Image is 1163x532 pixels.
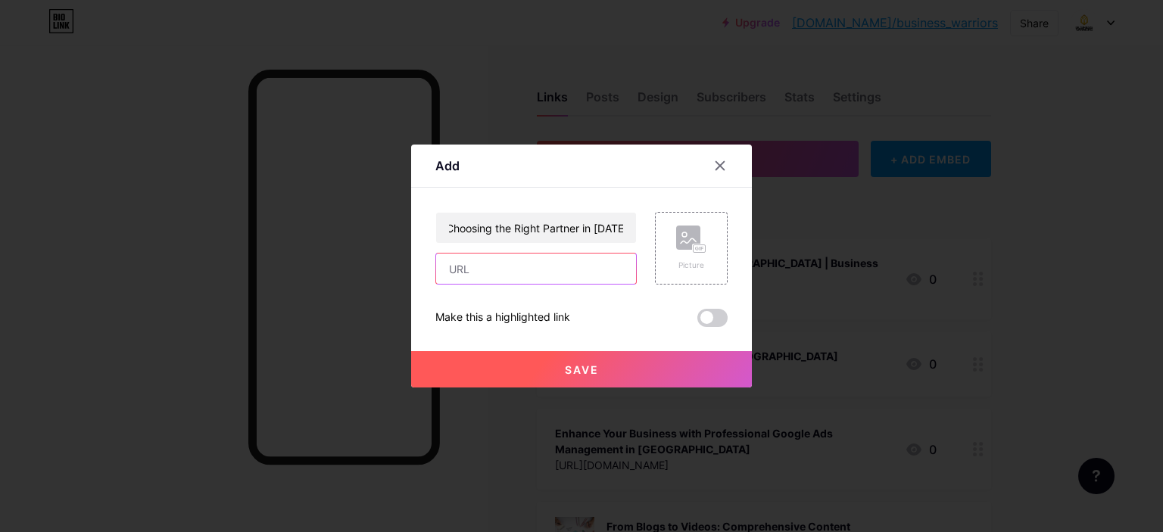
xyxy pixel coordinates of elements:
[435,157,460,175] div: Add
[436,213,636,243] input: Title
[435,309,570,327] div: Make this a highlighted link
[676,260,706,271] div: Picture
[565,363,599,376] span: Save
[436,254,636,284] input: URL
[411,351,752,387] button: Save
